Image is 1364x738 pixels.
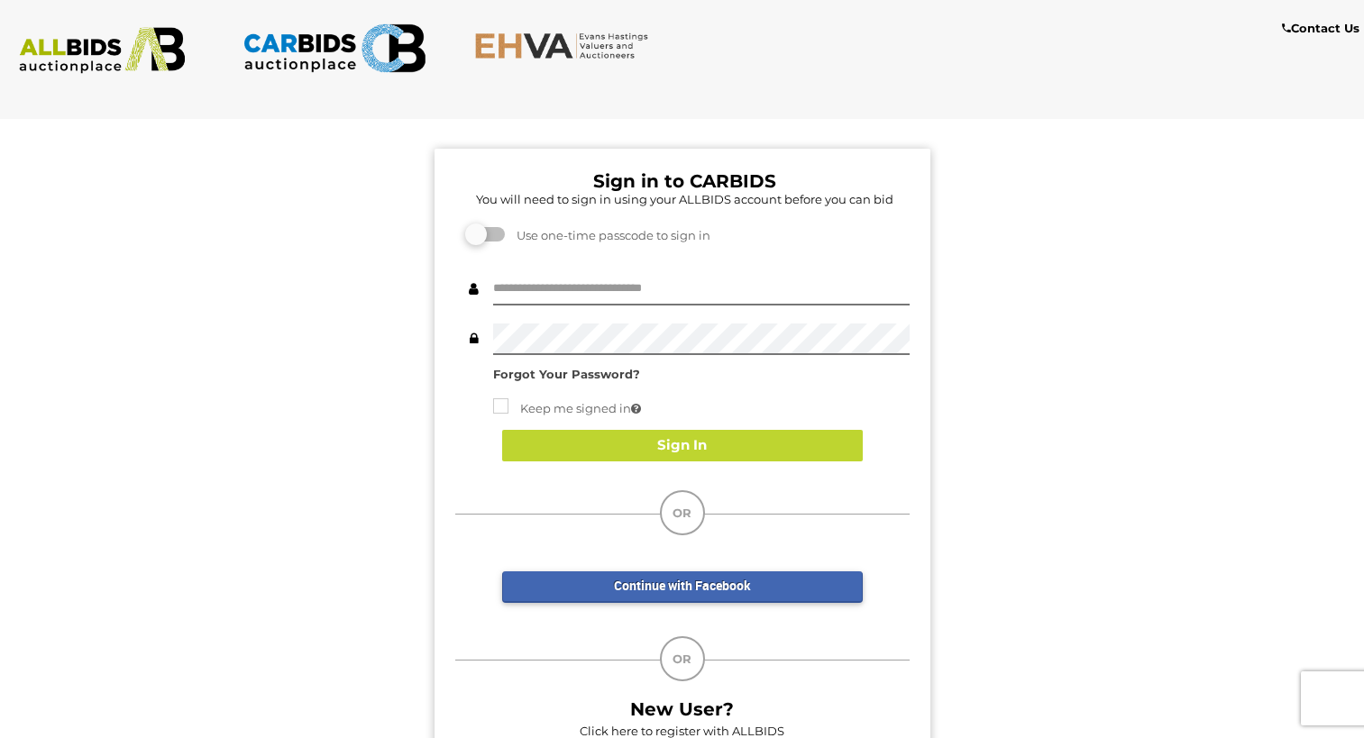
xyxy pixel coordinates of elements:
[1282,21,1359,35] b: Contact Us
[243,18,426,78] img: CARBIDS.com.au
[474,32,658,59] img: EHVA.com.au
[460,193,910,205] h5: You will need to sign in using your ALLBIDS account before you can bid
[660,636,705,681] div: OR
[502,571,863,603] a: Continue with Facebook
[502,430,863,461] button: Sign In
[493,398,641,419] label: Keep me signed in
[493,367,640,381] a: Forgot Your Password?
[593,170,776,192] b: Sign in to CARBIDS
[630,698,734,720] b: New User?
[10,27,194,74] img: ALLBIDS.com.au
[580,724,784,738] a: Click here to register with ALLBIDS
[508,228,710,242] span: Use one-time passcode to sign in
[660,490,705,535] div: OR
[1282,18,1364,39] a: Contact Us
